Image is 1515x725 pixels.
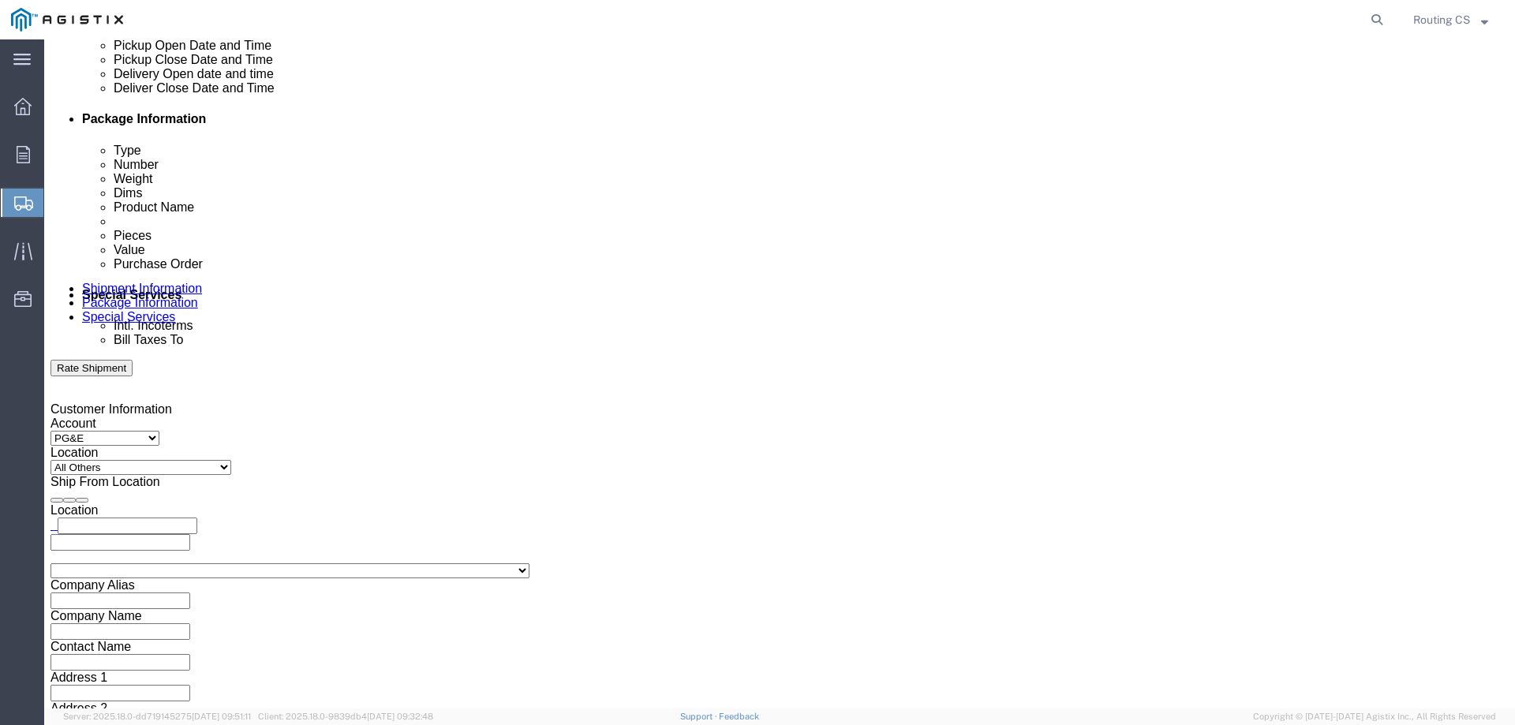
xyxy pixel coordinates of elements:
span: Client: 2025.18.0-9839db4 [258,712,433,721]
span: [DATE] 09:32:48 [367,712,433,721]
span: [DATE] 09:51:11 [192,712,251,721]
img: logo [11,8,123,32]
a: Support [680,712,720,721]
iframe: To enrich screen reader interactions, please activate Accessibility in Grammarly extension settings [44,39,1515,708]
a: Feedback [719,712,759,721]
span: Copyright © [DATE]-[DATE] Agistix Inc., All Rights Reserved [1253,710,1496,723]
button: Routing CS [1412,10,1493,29]
span: Routing CS [1413,11,1470,28]
span: Server: 2025.18.0-dd719145275 [63,712,251,721]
